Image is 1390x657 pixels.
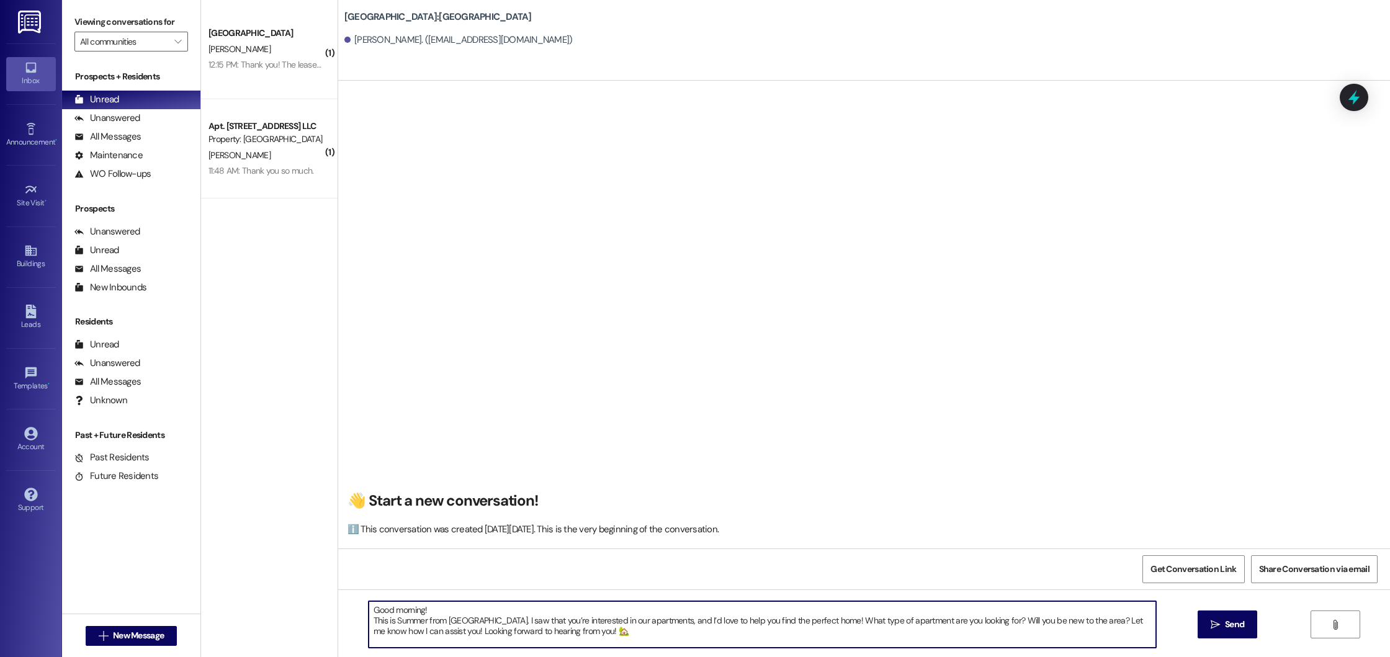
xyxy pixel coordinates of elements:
[62,70,200,83] div: Prospects + Residents
[6,240,56,274] a: Buildings
[55,136,57,145] span: •
[6,423,56,457] a: Account
[74,225,140,238] div: Unanswered
[74,338,119,351] div: Unread
[74,93,119,106] div: Unread
[1211,620,1220,630] i: 
[74,12,188,32] label: Viewing conversations for
[6,362,56,396] a: Templates •
[74,262,141,275] div: All Messages
[1251,555,1378,583] button: Share Conversation via email
[74,149,143,162] div: Maintenance
[6,301,56,334] a: Leads
[74,451,150,464] div: Past Residents
[74,470,158,483] div: Future Residents
[6,484,56,517] a: Support
[45,197,47,205] span: •
[113,629,164,642] span: New Message
[74,130,141,143] div: All Messages
[1142,555,1244,583] button: Get Conversation Link
[1259,563,1370,576] span: Share Conversation via email
[62,202,200,215] div: Prospects
[174,37,181,47] i: 
[347,491,1374,511] h2: 👋 Start a new conversation!
[62,315,200,328] div: Residents
[347,523,1374,536] div: ℹ️ This conversation was created [DATE][DATE]. This is the very beginning of the conversation.
[80,32,168,51] input: All communities
[6,179,56,213] a: Site Visit •
[208,150,271,161] span: [PERSON_NAME]
[344,11,532,24] b: [GEOGRAPHIC_DATA]: [GEOGRAPHIC_DATA]
[208,133,323,146] div: Property: [GEOGRAPHIC_DATA]
[48,380,50,388] span: •
[74,112,140,125] div: Unanswered
[1225,618,1244,631] span: Send
[74,357,140,370] div: Unanswered
[1150,563,1236,576] span: Get Conversation Link
[369,601,1156,648] textarea: Good morning! This is Summer from [GEOGRAPHIC_DATA]. I saw that you’re interested in our apartmen...
[74,375,141,388] div: All Messages
[208,120,323,133] div: Apt. [STREET_ADDRESS] LLC
[6,57,56,91] a: Inbox
[74,281,146,294] div: New Inbounds
[1198,610,1258,638] button: Send
[74,244,119,257] div: Unread
[86,626,177,646] button: New Message
[99,631,108,641] i: 
[1330,620,1340,630] i: 
[62,429,200,442] div: Past + Future Residents
[344,34,573,47] div: [PERSON_NAME]. ([EMAIL_ADDRESS][DOMAIN_NAME])
[208,165,313,176] div: 11:48 AM: Thank you so much.
[74,394,127,407] div: Unknown
[18,11,43,34] img: ResiDesk Logo
[74,168,151,181] div: WO Follow-ups
[208,27,323,40] div: [GEOGRAPHIC_DATA]
[208,43,271,55] span: [PERSON_NAME]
